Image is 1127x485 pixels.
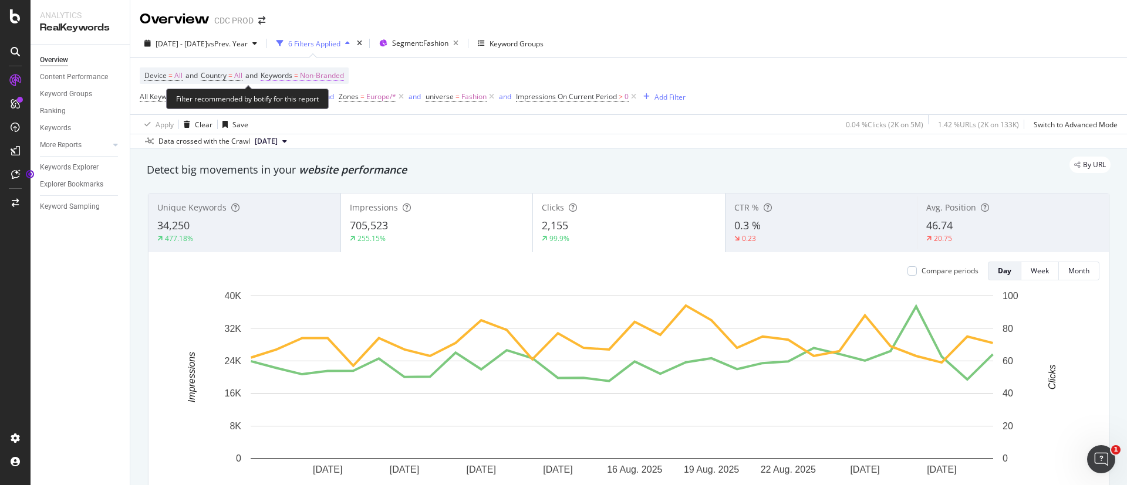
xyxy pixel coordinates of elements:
div: Overview [140,9,210,29]
a: Content Performance [40,71,122,83]
span: Avg. Position [926,202,976,213]
div: Content Performance [40,71,108,83]
text: 20 [1003,421,1013,431]
span: = [455,91,460,101]
span: Device [144,70,167,80]
div: Ranking [40,105,66,117]
text: [DATE] [927,464,956,474]
text: 16 Aug. 2025 [607,464,662,474]
button: Clear [179,115,212,134]
text: [DATE] [543,464,572,474]
a: Keyword Sampling [40,201,122,213]
span: CTR % [734,202,759,213]
div: Overview [40,54,68,66]
span: universe [426,91,454,101]
div: Switch to Advanced Mode [1034,120,1118,130]
span: Impressions [350,202,398,213]
a: Explorer Bookmarks [40,178,122,191]
div: 6 Filters Applied [288,39,340,49]
div: Add Filter [654,92,686,102]
span: By URL [1083,161,1106,168]
text: 40 [1003,388,1013,398]
div: 20.75 [934,233,952,243]
text: 16K [225,388,242,398]
text: 19 Aug. 2025 [684,464,739,474]
a: More Reports [40,139,110,151]
span: 46.74 [926,218,953,232]
div: More Reports [40,139,82,151]
span: [DATE] - [DATE] [156,39,207,49]
text: 0 [1003,453,1008,463]
div: Filter recommended by botify for this report [166,89,329,109]
div: 0.23 [742,233,756,243]
div: times [355,38,365,49]
div: Day [998,266,1011,276]
span: = [168,70,173,80]
text: 0 [236,453,241,463]
span: Clicks [542,202,564,213]
div: legacy label [1069,157,1111,173]
div: Clear [195,120,212,130]
span: Unique Keywords [157,202,227,213]
a: Overview [40,54,122,66]
text: [DATE] [467,464,496,474]
button: Apply [140,115,174,134]
span: All [234,67,242,84]
div: Keyword Groups [40,88,92,100]
text: 100 [1003,291,1018,301]
span: vs Prev. Year [207,39,248,49]
div: 99.9% [549,233,569,243]
text: 80 [1003,323,1013,333]
span: > [619,91,623,101]
span: = [228,70,232,80]
div: and [499,91,511,101]
span: 2,155 [542,218,568,232]
span: 1 [1111,445,1121,455]
span: 34,250 [157,218,190,232]
button: [DATE] - [DATE]vsPrev. Year [140,34,262,53]
div: Tooltip anchor [25,169,35,179]
a: Keywords [40,122,122,134]
div: Week [1031,266,1049,276]
text: Impressions [187,352,197,402]
button: and [409,91,421,102]
button: Keyword Groups [473,34,548,53]
span: Fashion [461,89,487,105]
div: RealKeywords [40,21,120,35]
button: Segment:Fashion [374,34,463,53]
text: 32K [225,323,242,333]
button: Week [1021,262,1059,280]
div: 477.18% [165,233,193,243]
button: [DATE] [250,134,292,148]
div: and [409,91,421,101]
text: 8K [230,421,241,431]
span: 0.3 % [734,218,761,232]
button: Add Filter [639,90,686,104]
text: 60 [1003,356,1013,366]
div: Keywords [40,122,71,134]
div: arrow-right-arrow-left [258,16,265,25]
text: 24K [225,356,242,366]
div: Keyword Sampling [40,201,100,213]
a: Keywords Explorer [40,161,122,174]
div: Keyword Groups [490,39,544,49]
span: and [185,70,198,80]
button: 6 Filters Applied [272,34,355,53]
span: = [360,91,365,101]
text: Clicks [1047,365,1057,390]
span: 705,523 [350,218,388,232]
span: Keywords [261,70,292,80]
div: Explorer Bookmarks [40,178,103,191]
div: Month [1068,266,1089,276]
span: = [294,70,298,80]
div: 255.15% [357,233,386,243]
button: Save [218,115,248,134]
div: Compare periods [922,266,978,276]
span: 0 [625,89,629,105]
div: 1.42 % URLs ( 2K on 133K ) [938,120,1019,130]
text: [DATE] [313,464,342,474]
button: Switch to Advanced Mode [1029,115,1118,134]
span: 2025 Aug. 29th [255,136,278,147]
div: Analytics [40,9,120,21]
text: [DATE] [850,464,879,474]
